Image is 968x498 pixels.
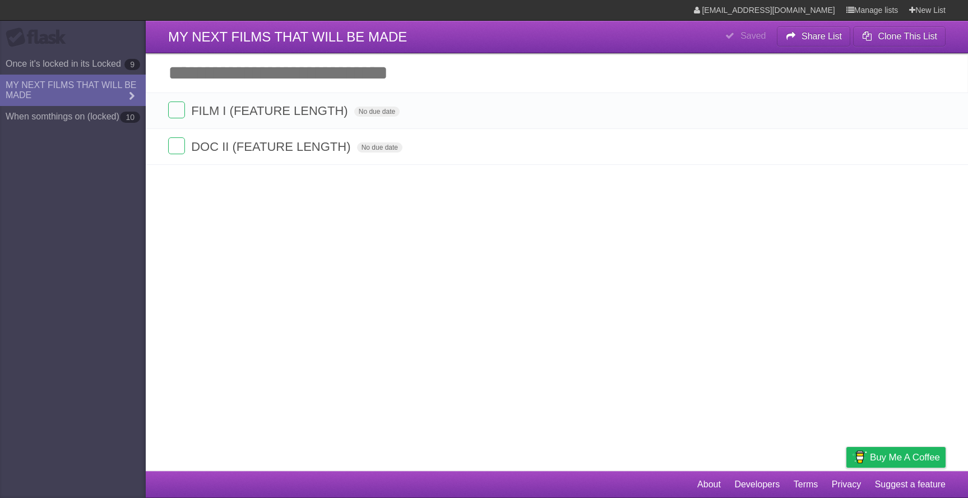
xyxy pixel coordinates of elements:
[734,474,780,495] a: Developers
[852,448,867,467] img: Buy me a coffee
[853,26,946,47] button: Clone This List
[740,31,766,40] b: Saved
[168,137,185,154] label: Done
[124,59,140,70] b: 9
[120,112,140,123] b: 10
[191,104,351,118] span: FILM I (FEATURE LENGTH)
[878,31,937,41] b: Clone This List
[191,140,353,154] span: DOC II (FEATURE LENGTH)
[846,447,946,468] a: Buy me a coffee
[802,31,842,41] b: Share List
[168,29,407,44] span: MY NEXT FILMS THAT WILL BE MADE
[697,474,721,495] a: About
[777,26,851,47] button: Share List
[168,102,185,118] label: Done
[354,107,400,117] span: No due date
[357,142,402,153] span: No due date
[870,448,940,467] span: Buy me a coffee
[6,27,73,48] div: Flask
[875,474,946,495] a: Suggest a feature
[794,474,818,495] a: Terms
[832,474,861,495] a: Privacy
